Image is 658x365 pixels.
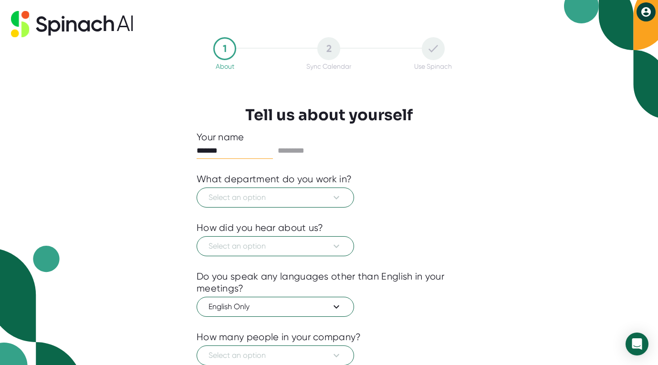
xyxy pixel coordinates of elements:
[197,236,354,256] button: Select an option
[216,63,234,70] div: About
[209,301,342,313] span: English Only
[197,131,461,143] div: Your name
[197,188,354,208] button: Select an option
[245,106,413,124] h3: Tell us about yourself
[317,37,340,60] div: 2
[197,222,324,234] div: How did you hear about us?
[197,331,361,343] div: How many people in your company?
[197,271,461,294] div: Do you speak any languages other than English in your meetings?
[197,173,352,185] div: What department do you work in?
[414,63,452,70] div: Use Spinach
[306,63,351,70] div: Sync Calendar
[197,297,354,317] button: English Only
[626,333,648,355] div: Open Intercom Messenger
[209,192,342,203] span: Select an option
[213,37,236,60] div: 1
[209,240,342,252] span: Select an option
[209,350,342,361] span: Select an option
